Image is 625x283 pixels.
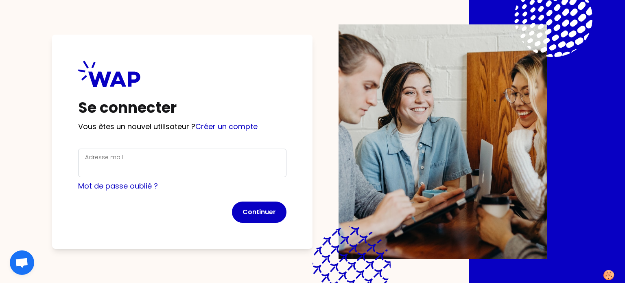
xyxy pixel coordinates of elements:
[85,153,123,161] label: Adresse mail
[195,121,258,132] a: Créer un compte
[78,100,286,116] h1: Se connecter
[78,121,286,132] p: Vous êtes un nouvel utilisateur ?
[10,250,34,275] div: Ouvrir le chat
[232,202,286,223] button: Continuer
[339,24,547,259] img: Description
[78,181,158,191] a: Mot de passe oublié ?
